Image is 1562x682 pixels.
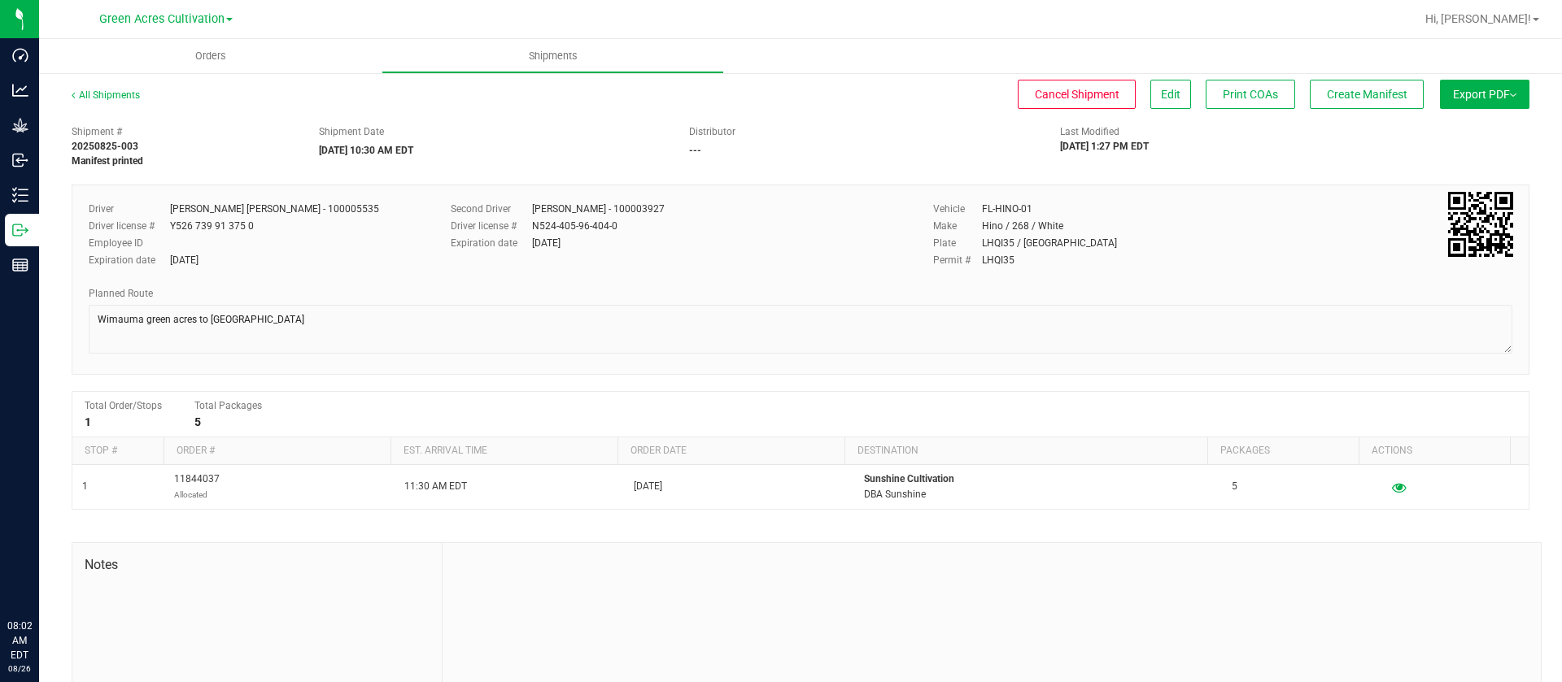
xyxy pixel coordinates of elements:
[1060,124,1119,139] label: Last Modified
[12,152,28,168] inline-svg: Inbound
[390,437,617,465] th: Est. arrival time
[1223,88,1278,101] span: Print COAs
[1150,80,1191,109] button: Edit
[933,219,982,233] label: Make
[933,202,982,216] label: Vehicle
[507,49,600,63] span: Shipments
[12,222,28,238] inline-svg: Outbound
[319,124,384,139] label: Shipment Date
[7,619,32,662] p: 08:02 AM EDT
[16,552,65,601] iframe: Resource center
[170,202,379,216] div: [PERSON_NAME] [PERSON_NAME] - 100005535
[174,471,220,502] span: 11844037
[1207,437,1359,465] th: Packages
[1448,192,1513,257] qrcode: 20250825-003
[12,257,28,273] inline-svg: Reports
[617,437,844,465] th: Order date
[1448,192,1513,257] img: Scan me!
[12,117,28,133] inline-svg: Grow
[1310,80,1424,109] button: Create Manifest
[982,253,1014,267] div: LHQI35
[1035,88,1119,101] span: Cancel Shipment
[864,471,1212,487] p: Sunshine Cultivation
[451,202,532,216] label: Second Driver
[1018,80,1136,109] button: Cancel Shipment
[689,124,735,139] label: Distributor
[982,219,1063,233] div: Hino / 268 / White
[174,487,220,502] p: Allocated
[72,437,164,465] th: Stop #
[1425,12,1531,25] span: Hi, [PERSON_NAME]!
[99,12,225,26] span: Green Acres Cultivation
[689,145,701,156] strong: ---
[194,400,262,411] span: Total Packages
[194,415,201,428] strong: 5
[1327,88,1407,101] span: Create Manifest
[85,400,162,411] span: Total Order/Stops
[1161,88,1180,101] span: Edit
[89,236,170,250] label: Employee ID
[382,39,724,73] a: Shipments
[982,236,1117,250] div: LHQI35 / [GEOGRAPHIC_DATA]
[164,437,390,465] th: Order #
[89,253,170,267] label: Expiration date
[89,288,153,299] span: Planned Route
[72,124,295,139] span: Shipment #
[634,479,662,494] span: [DATE]
[173,49,248,63] span: Orders
[933,236,982,250] label: Plate
[12,187,28,203] inline-svg: Inventory
[1440,80,1529,109] button: Export PDF
[72,155,143,167] strong: Manifest printed
[319,145,413,156] strong: [DATE] 10:30 AM EDT
[933,253,982,267] label: Permit #
[12,82,28,98] inline-svg: Analytics
[404,479,467,494] span: 11:30 AM EDT
[1232,479,1237,494] span: 5
[451,236,532,250] label: Expiration date
[12,47,28,63] inline-svg: Dashboard
[89,219,170,233] label: Driver license #
[82,479,88,494] span: 1
[1359,437,1510,465] th: Actions
[1060,141,1149,152] strong: [DATE] 1:27 PM EDT
[170,219,254,233] div: Y526 739 91 375 0
[72,89,140,101] a: All Shipments
[451,219,532,233] label: Driver license #
[982,202,1032,216] div: FL-HINO-01
[532,219,617,233] div: N524-405-96-404-0
[532,202,665,216] div: [PERSON_NAME] - 100003927
[85,415,91,428] strong: 1
[48,550,68,569] iframe: Resource center unread badge
[7,662,32,675] p: 08/26
[1206,80,1295,109] button: Print COAs
[170,253,199,267] div: [DATE]
[89,202,170,216] label: Driver
[85,555,430,575] span: Notes
[864,487,1212,502] p: DBA Sunshine
[39,39,382,73] a: Orders
[844,437,1207,465] th: Destination
[532,236,561,250] div: [DATE]
[72,141,138,152] strong: 20250825-003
